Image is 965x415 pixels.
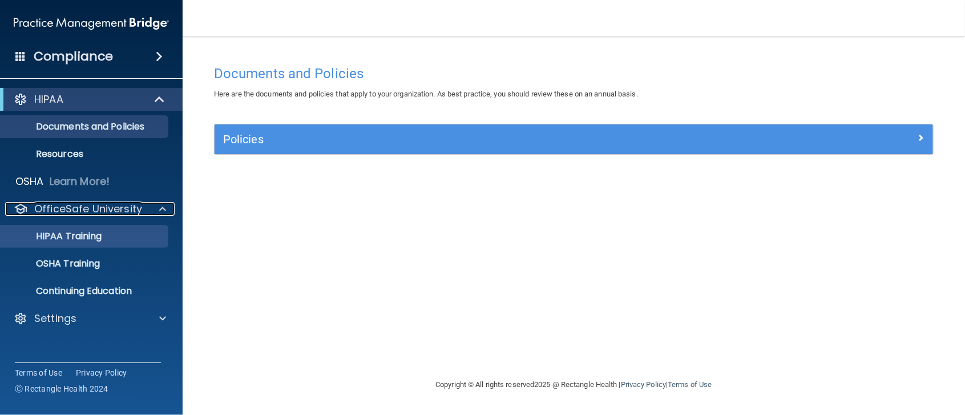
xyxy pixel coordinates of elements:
[7,121,163,132] p: Documents and Policies
[7,258,100,269] p: OSHA Training
[366,366,782,403] div: Copyright © All rights reserved 2025 @ Rectangle Health | |
[668,380,712,389] a: Terms of Use
[621,380,666,389] a: Privacy Policy
[15,383,108,394] span: Ⓒ Rectangle Health 2024
[14,202,166,216] a: OfficeSafe University
[34,202,142,216] p: OfficeSafe University
[15,175,44,188] p: OSHA
[14,12,169,35] img: PMB logo
[214,90,638,98] span: Here are the documents and policies that apply to your organization. As best practice, you should...
[50,175,110,188] p: Learn More!
[76,367,127,378] a: Privacy Policy
[223,130,924,148] a: Policies
[15,367,62,378] a: Terms of Use
[768,342,951,388] iframe: Drift Widget Chat Controller
[7,148,163,160] p: Resources
[14,312,166,325] a: Settings
[34,49,113,65] h4: Compliance
[7,231,102,242] p: HIPAA Training
[214,66,934,81] h4: Documents and Policies
[7,285,163,297] p: Continuing Education
[34,312,76,325] p: Settings
[14,92,165,106] a: HIPAA
[34,92,63,106] p: HIPAA
[223,133,745,146] h5: Policies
